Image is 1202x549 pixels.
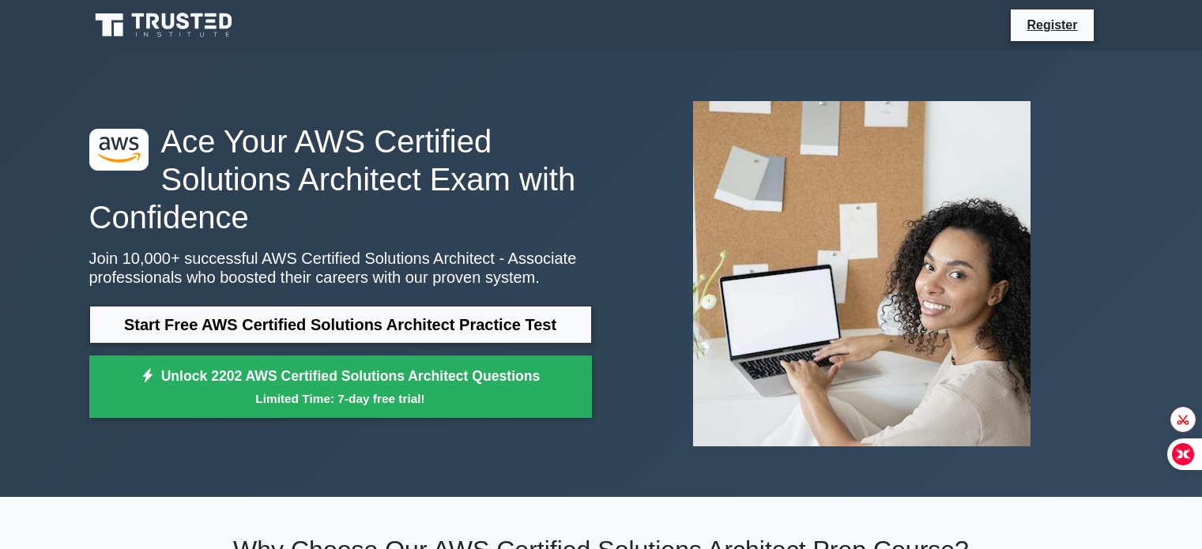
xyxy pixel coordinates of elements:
[89,122,592,236] h1: Ace Your AWS Certified Solutions Architect Exam with Confidence
[1017,15,1087,35] a: Register
[89,249,592,287] p: Join 10,000+ successful AWS Certified Solutions Architect - Associate professionals who boosted t...
[109,389,572,408] small: Limited Time: 7-day free trial!
[89,306,592,344] a: Start Free AWS Certified Solutions Architect Practice Test
[89,355,592,419] a: Unlock 2202 AWS Certified Solutions Architect QuestionsLimited Time: 7-day free trial!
